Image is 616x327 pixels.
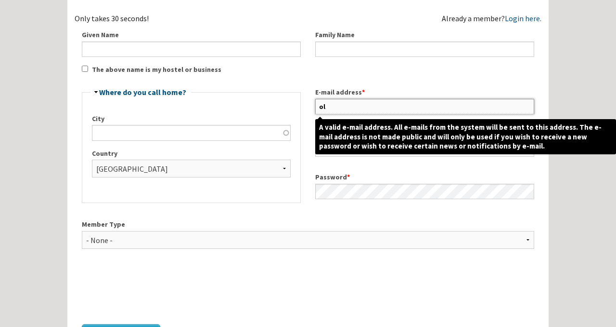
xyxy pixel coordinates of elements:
a: Where do you call home? [99,87,186,97]
label: The above name is my hostel or business [92,65,221,75]
div: Already a member? [442,14,541,22]
label: E-mail address [315,87,534,97]
label: Country [92,149,291,159]
label: City [92,114,291,124]
iframe: reCAPTCHA [82,272,228,309]
label: Family Name [315,30,534,40]
label: Password [315,172,534,182]
span: A valid e-mail address. All e-mails from the system will be sent to this address. The e-mail addr... [315,119,616,155]
div: Only takes 30 seconds! [75,14,308,22]
label: Member Type [82,219,534,230]
a: Login here. [505,14,541,23]
label: Given Name [82,30,301,40]
span: This field is required. [347,173,350,181]
span: This field is required. [362,88,365,96]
